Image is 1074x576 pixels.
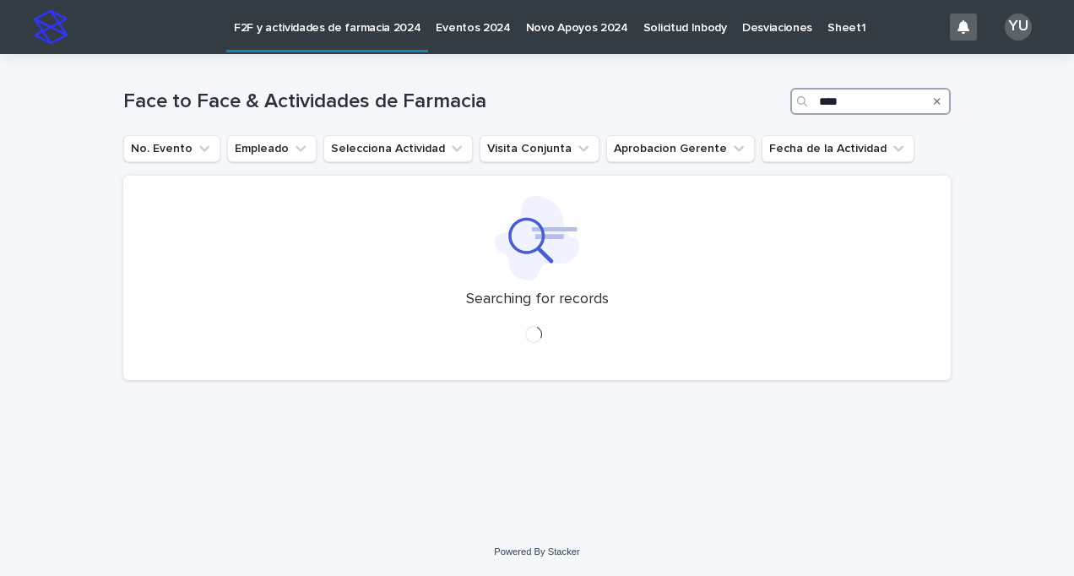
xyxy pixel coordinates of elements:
a: Powered By Stacker [494,546,579,557]
h1: Face to Face & Actividades de Farmacia [123,90,784,114]
input: Search [790,88,951,115]
button: Selecciona Actividad [323,135,473,162]
button: Aprobacion Gerente [606,135,755,162]
p: Searching for records [466,291,609,309]
div: YU [1005,14,1032,41]
button: No. Evento [123,135,220,162]
button: Fecha de la Actividad [762,135,914,162]
img: stacker-logo-s-only.png [34,10,68,44]
button: Visita Conjunta [480,135,599,162]
button: Empleado [227,135,317,162]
